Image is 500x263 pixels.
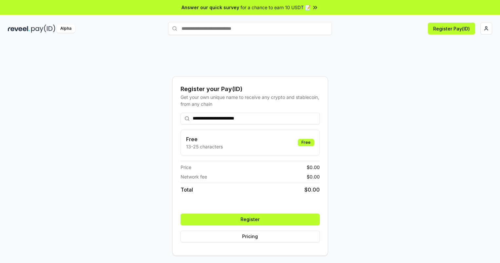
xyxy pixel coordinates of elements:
[298,139,314,146] div: Free
[181,94,320,107] div: Get your own unique name to receive any crypto and stablecoin, from any chain
[57,25,75,33] div: Alpha
[181,85,320,94] div: Register your Pay(ID)
[186,135,223,143] h3: Free
[31,25,55,33] img: pay_id
[181,164,191,171] span: Price
[186,143,223,150] p: 13-25 characters
[8,25,30,33] img: reveel_dark
[240,4,311,11] span: for a chance to earn 10 USDT 📝
[181,214,320,225] button: Register
[181,186,193,194] span: Total
[182,4,239,11] span: Answer our quick survey
[181,231,320,242] button: Pricing
[307,164,320,171] span: $ 0.00
[307,173,320,180] span: $ 0.00
[181,173,207,180] span: Network fee
[428,23,475,34] button: Register Pay(ID)
[304,186,320,194] span: $ 0.00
